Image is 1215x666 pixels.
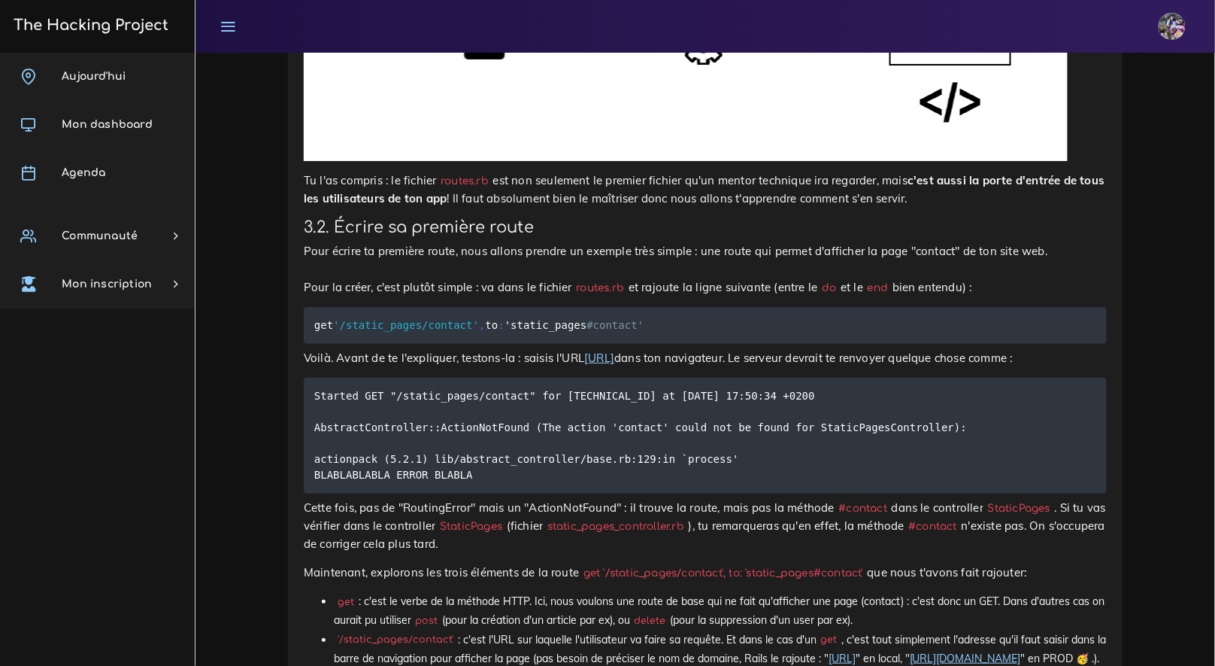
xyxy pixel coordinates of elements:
a: [URL] [584,351,614,365]
code: #contact [904,519,962,534]
strong: c'est aussi la porte d'entrée de tous les utilisateurs de ton app [304,173,1105,205]
code: get [334,595,359,610]
code: get '/static_pages/contact', to: 'static_pages#contact' [579,565,867,581]
p: Maintenant, explorons les trois éléments de la route que nous t'avons fait rajouter: [304,564,1107,582]
p: Voilà. Avant de te l'expliquer, testons-la : saisis l'URL dans ton navigateur. Le serveur devrait... [304,349,1107,367]
p: Tu l'as compris : le fichier est non seulement le premier fichier qu'un mentor technique ira rega... [304,172,1107,208]
p: Cette fois, pas de "RoutingError" mais un "ActionNotFound" : il trouve la route, mais pas la méth... [304,499,1107,553]
li: : c'est le verbe de la méthode HTTP. Ici, nous voulons une route de base qui ne fait qu'afficher ... [334,592,1107,630]
code: post [411,614,442,629]
a: [URL][DOMAIN_NAME] [910,652,1021,665]
code: do [818,280,841,296]
a: [URL] [829,652,856,665]
span: : [498,319,504,331]
code: routes.rb [572,280,629,296]
code: #contact [835,500,892,516]
span: Aujourd'hui [62,71,126,82]
span: Mon inscription [62,278,152,290]
span: Agenda [62,167,105,178]
img: eg54bupqcshyolnhdacp.jpg [1159,13,1186,40]
h3: 3.2. Écrire sa première route [304,218,1107,237]
span: Communauté [62,230,138,242]
code: Started GET "/static_pages/contact" for [TECHNICAL_ID] at [DATE] 17:50:34 +0200 AbstractControlle... [314,388,967,483]
code: StaticPages [435,519,506,534]
code: delete [630,614,670,629]
span: #contact' [586,319,644,331]
code: end [863,280,892,296]
code: static_pages_controller.rb [543,519,688,534]
code: '/static_pages/contact' [334,633,458,648]
span: Mon dashboard [62,119,153,130]
code: get [817,633,841,648]
code: StaticPages [983,500,1054,516]
span: '/static_pages/contact' [333,319,479,331]
span: , [479,319,485,331]
code: routes.rb [437,173,493,189]
p: Pour écrire ta première route, nous allons prendre un exemple très simple : une route qui permet ... [304,242,1107,297]
h3: The Hacking Project [9,17,168,34]
code: get to 'static_pages [314,317,648,333]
